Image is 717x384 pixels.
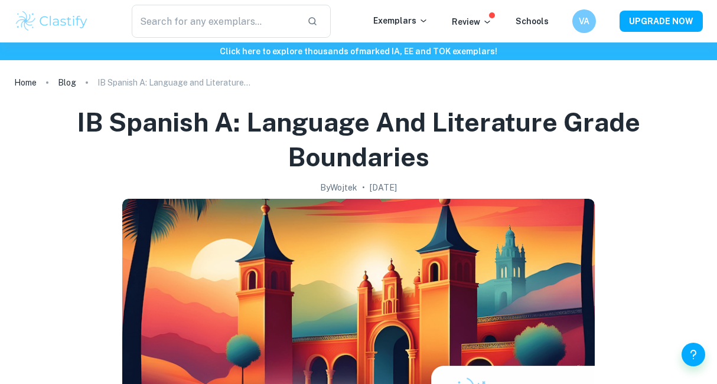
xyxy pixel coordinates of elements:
[370,181,397,194] h2: [DATE]
[373,14,428,27] p: Exemplars
[97,76,251,89] p: IB Spanish A: Language and Literature Grade Boundaries
[516,17,549,26] a: Schools
[14,74,37,91] a: Home
[58,74,76,91] a: Blog
[682,343,705,366] button: Help and Feedback
[578,15,591,28] h6: VA
[14,9,89,33] img: Clastify logo
[28,105,689,174] h1: IB Spanish A: Language and Literature Grade Boundaries
[362,181,365,194] p: •
[2,45,715,58] h6: Click here to explore thousands of marked IA, EE and TOK exemplars !
[132,5,298,38] input: Search for any exemplars...
[620,11,703,32] button: UPGRADE NOW
[572,9,596,33] button: VA
[320,181,357,194] h2: By Wojtek
[452,15,492,28] p: Review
